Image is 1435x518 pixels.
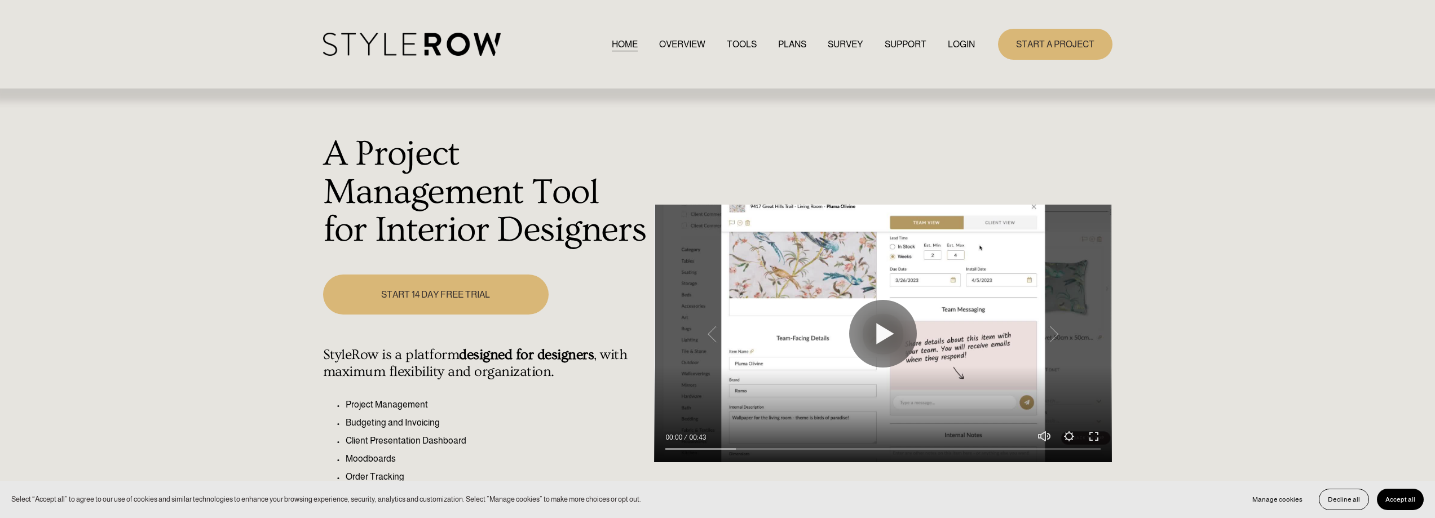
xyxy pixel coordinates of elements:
a: START A PROJECT [998,29,1112,60]
button: Decline all [1319,489,1369,510]
span: SUPPORT [885,38,926,51]
p: Select “Accept all” to agree to our use of cookies and similar technologies to enhance your brows... [11,494,641,504]
a: SURVEY [828,37,863,52]
span: Decline all [1328,495,1360,503]
a: TOOLS [727,37,757,52]
p: Budgeting and Invoicing [346,416,648,430]
p: Project Management [346,398,648,411]
div: Duration [685,432,709,443]
a: LOGIN [948,37,975,52]
a: PLANS [778,37,806,52]
button: Accept all [1377,489,1424,510]
span: Manage cookies [1252,495,1302,503]
img: StyleRow [323,33,501,56]
p: Order Tracking [346,470,648,484]
input: Seek [665,445,1101,453]
button: Manage cookies [1244,489,1311,510]
a: OVERVIEW [659,37,705,52]
a: folder dropdown [885,37,926,52]
p: Moodboards [346,452,648,466]
h4: StyleRow is a platform , with maximum flexibility and organization. [323,347,648,380]
span: Accept all [1385,495,1415,503]
p: Client Presentation Dashboard [346,434,648,448]
strong: designed for designers [459,347,594,363]
h1: A Project Management Tool for Interior Designers [323,135,648,250]
a: HOME [612,37,638,52]
button: Play [849,300,917,368]
a: START 14 DAY FREE TRIAL [323,275,549,315]
div: Current time [665,432,685,443]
